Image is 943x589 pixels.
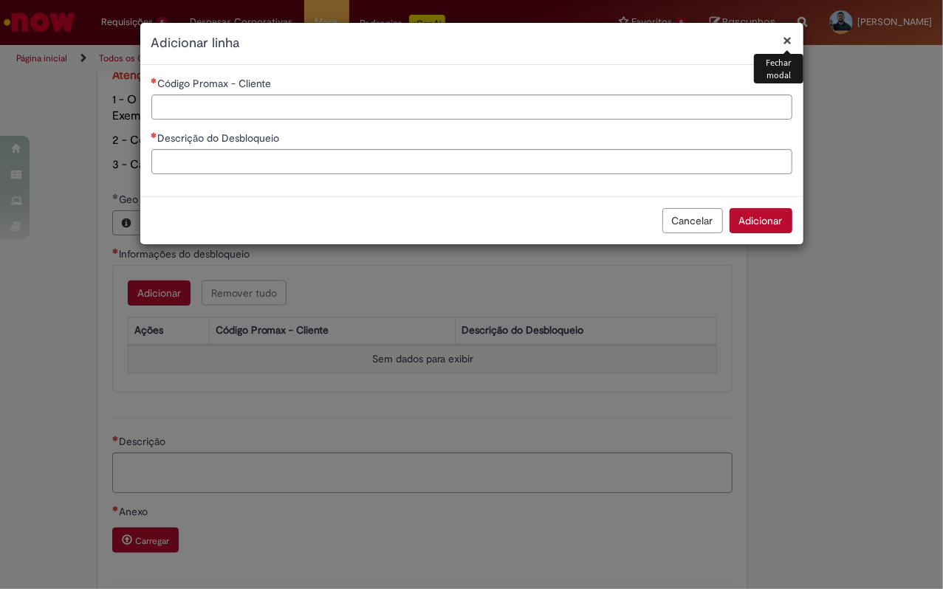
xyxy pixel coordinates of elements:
h2: Adicionar linha [151,34,792,53]
input: Descrição do Desbloqueio [151,149,792,174]
span: Código Promax - Cliente [158,77,275,90]
button: Cancelar [662,208,723,233]
span: Necessários [151,77,158,83]
input: Código Promax - Cliente [151,94,792,120]
div: Fechar modal [754,54,803,83]
button: Fechar modal [783,32,792,48]
span: Descrição do Desbloqueio [158,131,283,145]
span: Necessários [151,132,158,138]
button: Adicionar [730,208,792,233]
